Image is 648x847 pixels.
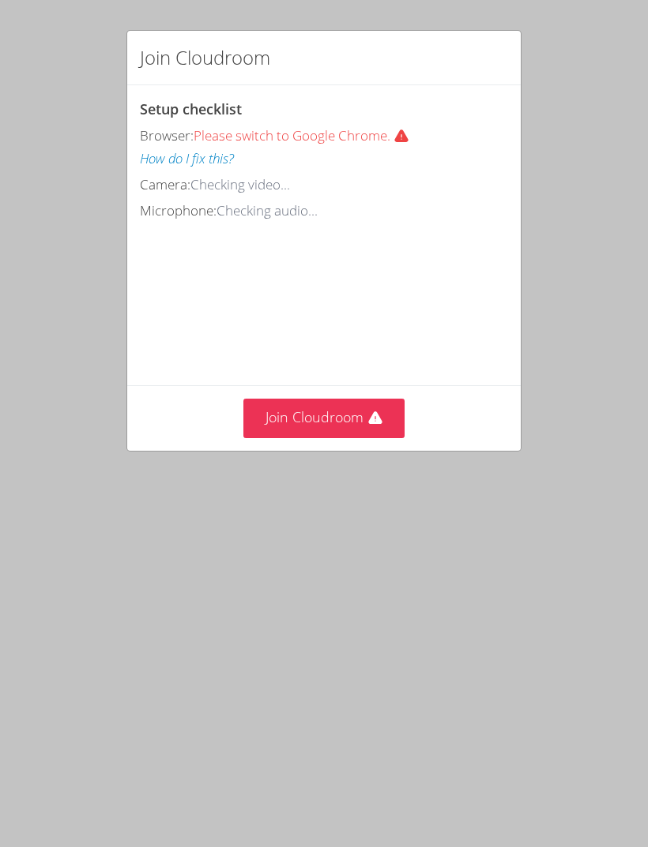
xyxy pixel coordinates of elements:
span: Browser: [140,126,194,144]
button: How do I fix this? [140,148,234,171]
span: Microphone: [140,201,217,219]
button: Join Cloudroom [243,399,405,437]
span: Setup checklist [140,99,242,118]
span: Checking audio... [217,201,318,219]
span: Checking video... [190,175,290,193]
h2: Join Cloudroom [140,43,270,72]
span: Camera: [140,175,190,193]
span: Please switch to Google Chrome. [194,126,416,144]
